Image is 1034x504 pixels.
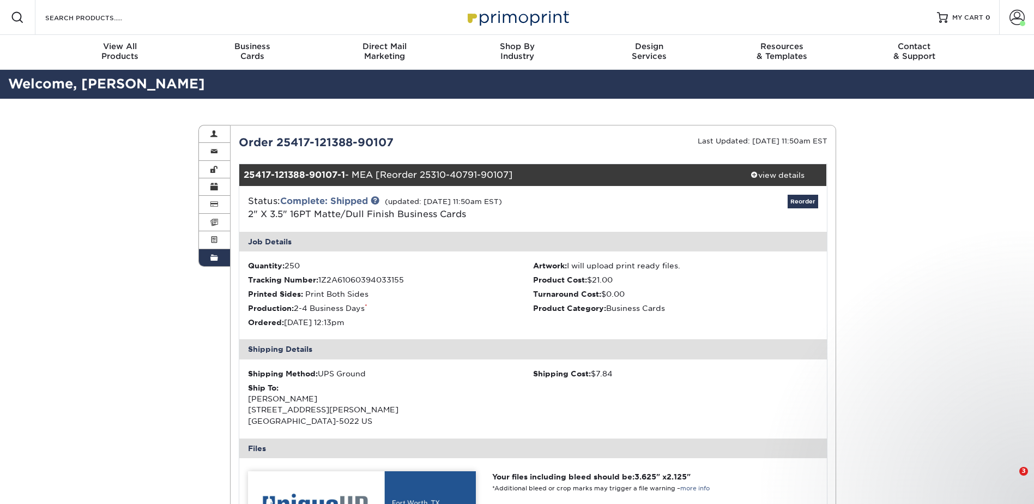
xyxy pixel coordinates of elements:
[239,339,827,359] div: Shipping Details
[492,472,691,481] strong: Your files including bleed should be: " x "
[239,164,729,186] div: - MEA [Reorder 25310-40791-90107]
[248,290,303,298] strong: Printed Sides:
[533,304,606,313] strong: Product Category:
[318,35,451,70] a: Direct MailMarketing
[3,471,93,500] iframe: Google Customer Reviews
[186,35,318,70] a: BusinessCards
[997,467,1023,493] iframe: Intercom live chat
[54,41,186,51] span: View All
[248,317,533,328] li: [DATE] 12:13pm
[533,290,601,298] strong: Turnaround Cost:
[1019,467,1028,476] span: 3
[318,41,451,51] span: Direct Mail
[492,485,710,492] small: *Additional bleed or crop marks may trigger a file warning –
[634,472,656,481] span: 3.625
[248,383,279,392] strong: Ship To:
[248,304,294,313] strong: Production:
[533,260,818,271] li: I will upload print ready files.
[248,261,285,270] strong: Quantity:
[44,11,150,24] input: SEARCH PRODUCTS.....
[716,41,848,51] span: Resources
[451,41,583,51] span: Shop By
[716,41,848,61] div: & Templates
[248,382,533,427] div: [PERSON_NAME] [STREET_ADDRESS][PERSON_NAME] [GEOGRAPHIC_DATA]-5022 US
[451,41,583,61] div: Industry
[533,274,818,285] li: $21.00
[729,170,827,181] div: view details
[186,41,318,51] span: Business
[680,485,710,492] a: more info
[385,197,502,206] small: (updated: [DATE] 11:50am EST)
[186,41,318,61] div: Cards
[463,5,572,29] img: Primoprint
[583,35,716,70] a: DesignServices
[729,164,827,186] a: view details
[248,303,533,314] li: 2-4 Business Days
[239,232,827,251] div: Job Details
[848,41,981,61] div: & Support
[244,170,345,180] strong: 25417-121388-90107-1
[248,275,318,284] strong: Tracking Number:
[231,134,533,151] div: Order 25417-121388-90107
[248,369,318,378] strong: Shipping Method:
[451,35,583,70] a: Shop ByIndustry
[533,368,818,379] div: $7.84
[239,439,827,458] div: Files
[985,14,990,21] span: 0
[318,41,451,61] div: Marketing
[533,261,567,270] strong: Artwork:
[667,472,687,481] span: 2.125
[533,303,818,314] li: Business Cards
[698,137,827,145] small: Last Updated: [DATE] 11:50am EST
[788,195,818,208] a: Reorder
[280,196,368,206] a: Complete: Shipped
[248,368,533,379] div: UPS Ground
[848,41,981,51] span: Contact
[583,41,716,61] div: Services
[848,35,981,70] a: Contact& Support
[952,13,983,22] span: MY CART
[533,369,591,378] strong: Shipping Cost:
[240,195,631,221] div: Status:
[305,290,368,298] span: Print Both Sides
[54,35,186,70] a: View AllProducts
[533,275,587,284] strong: Product Cost:
[248,209,466,219] span: 2" X 3.5" 16PT Matte/Dull Finish Business Cards
[583,41,716,51] span: Design
[716,35,848,70] a: Resources& Templates
[318,275,404,284] span: 1Z2A61060394033155
[54,41,186,61] div: Products
[248,260,533,271] li: 250
[248,318,284,327] strong: Ordered:
[533,289,818,299] li: $0.00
